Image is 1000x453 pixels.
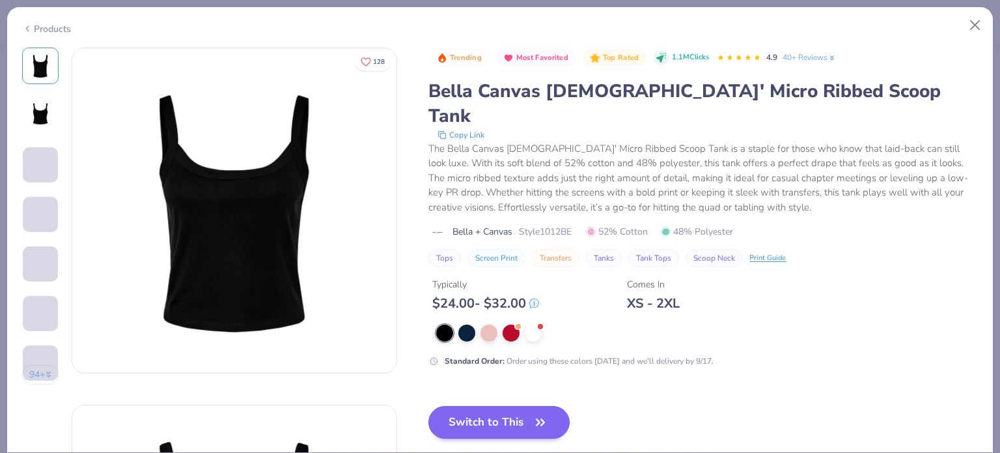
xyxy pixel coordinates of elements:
img: Trending sort [437,53,447,63]
span: Bella + Canvas [452,225,512,239]
div: Order using these colors [DATE] and we’ll delivery by 9/17. [445,355,714,367]
img: User generated content [23,232,25,267]
img: Front [72,48,396,373]
img: Most Favorited sort [503,53,514,63]
button: Tank Tops [628,249,679,267]
button: Tanks [586,249,622,267]
button: Screen Print [467,249,525,267]
img: Front [25,50,56,81]
button: Badge Button [496,50,575,66]
div: Print Guide [749,253,786,264]
div: The Bella Canvas [DEMOGRAPHIC_DATA]' Micro Ribbed Scoop Tank is a staple for those who know that ... [428,141,978,215]
img: User generated content [23,381,25,416]
div: XS - 2XL [627,295,680,312]
span: 128 [373,59,385,65]
span: Most Favorited [516,54,568,61]
span: 48% Polyester [661,225,733,239]
button: Tops [428,249,461,267]
div: Bella Canvas [DEMOGRAPHIC_DATA]' Micro Ribbed Scoop Tank [428,79,978,128]
img: User generated content [23,331,25,366]
div: $ 24.00 - $ 32.00 [432,295,539,312]
span: 52% Cotton [586,225,648,239]
img: User generated content [23,183,25,218]
button: Switch to This [428,406,570,439]
button: 94+ [22,365,59,385]
span: 4.9 [766,52,777,63]
button: Close [963,13,988,38]
div: Typically [432,278,539,291]
button: Badge Button [430,50,488,66]
button: Badge Button [583,50,645,66]
button: Transfers [532,249,579,267]
div: Products [22,22,71,36]
span: Top Rated [603,54,639,61]
div: 4.9 Stars [717,48,761,68]
span: Style 1012BE [519,225,572,239]
span: Trending [450,54,482,61]
img: Back [25,100,56,131]
button: Like [355,52,391,71]
button: copy to clipboard [434,128,488,141]
strong: Standard Order : [445,356,505,366]
div: Comes In [627,278,680,291]
img: Top Rated sort [590,53,600,63]
img: brand logo [428,227,446,238]
img: User generated content [23,282,25,317]
button: Scoop Neck [686,249,743,267]
a: 40+ Reviews [783,51,837,63]
span: 1.1M Clicks [672,52,709,63]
